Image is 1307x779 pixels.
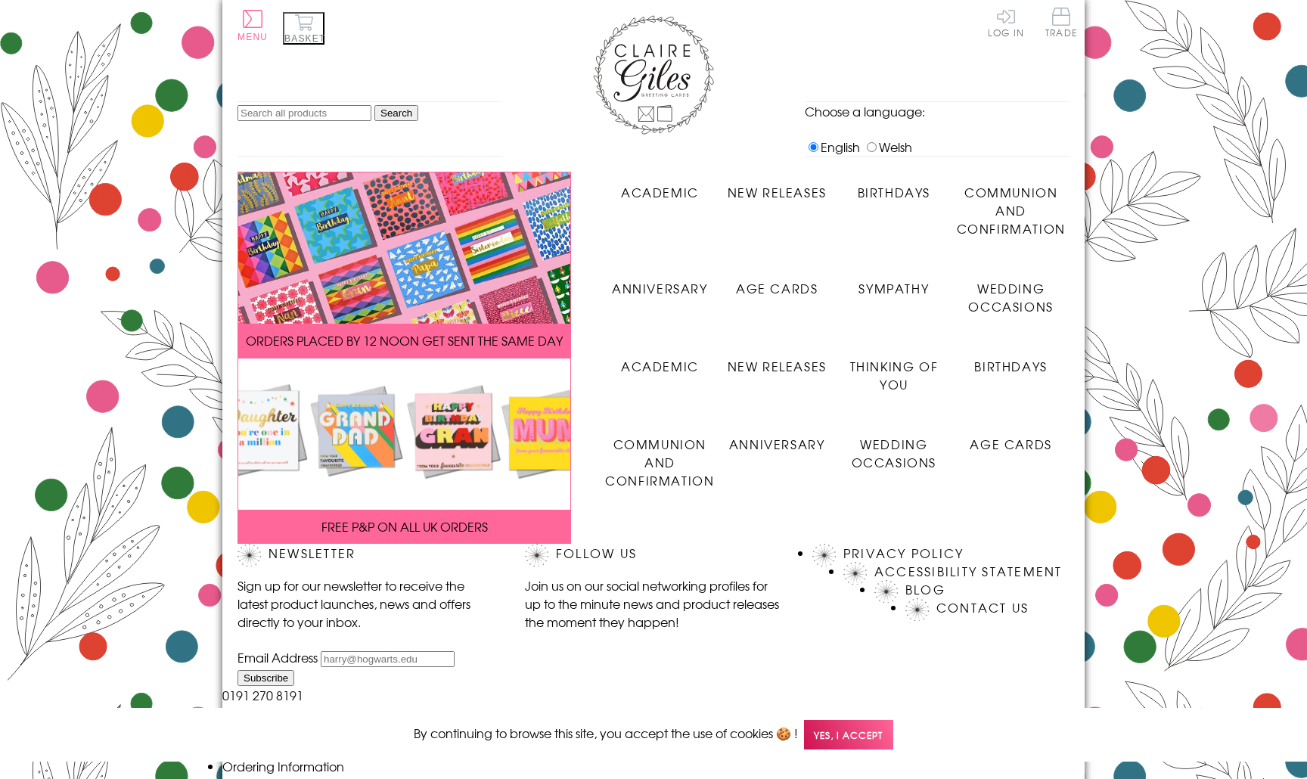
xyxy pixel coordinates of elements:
span: Wedding Occasions [968,279,1053,315]
a: Blog [905,580,945,598]
span: Birthdays [974,357,1047,375]
span: Anniversary [612,279,708,297]
input: Search all products [237,105,371,121]
img: Claire Giles Greetings Cards [593,15,714,135]
input: Welsh [867,142,877,152]
a: Academic [601,172,719,201]
a: Anniversary [601,268,719,297]
h2: Follow Us [525,544,782,566]
p: Sign up for our newsletter to receive the latest product launches, news and offers directly to yo... [237,576,495,631]
a: Birthdays [952,346,1070,375]
a: Ordering Information [222,757,344,775]
span: Thinking of You [850,357,939,393]
span: ORDERS PLACED BY 12 NOON GET SENT THE SAME DAY [246,331,563,349]
span: Age Cards [970,435,1051,453]
a: Age Cards [952,424,1070,453]
a: 0191 270 8191 [222,686,303,704]
a: Trade [1045,8,1077,40]
a: Wedding Occasions [836,424,953,471]
span: FREE P&P ON ALL UK ORDERS [321,517,488,535]
span: Communion and Confirmation [605,435,714,489]
span: Age Cards [736,279,818,297]
a: New Releases [719,346,836,375]
span: Anniversary [729,435,825,453]
label: Welsh [863,138,912,156]
span: Communion and Confirmation [957,183,1066,237]
a: Age Cards [719,268,836,297]
input: harry@hogwarts.edu [321,651,455,667]
input: Search [374,105,418,121]
span: Academic [621,183,699,201]
label: Email Address [237,648,318,666]
span: Birthdays [858,183,930,201]
input: English [809,142,818,152]
a: New Releases [719,172,836,201]
span: Wedding Occasions [852,435,936,471]
a: Contact Us [936,598,1029,616]
a: Accessibility Statement [874,562,1063,580]
a: Academic [601,346,719,375]
a: Communion and Confirmation [952,172,1070,237]
a: Privacy Policy [843,544,964,562]
span: Yes, I accept [804,720,893,750]
a: Anniversary [719,424,836,453]
a: Sympathy [836,268,953,297]
h2: Newsletter [237,544,495,566]
label: English [805,138,860,156]
button: Basket [283,12,324,45]
input: Subscribe [237,670,294,686]
span: Menu [237,32,268,42]
a: Log In [988,8,1024,37]
a: Birthdays [836,172,953,201]
span: Academic [621,357,699,375]
span: New Releases [728,183,827,201]
span: Trade [1045,8,1077,37]
a: Thinking of You [836,346,953,393]
a: Communion and Confirmation [601,424,719,489]
span: Sympathy [858,279,929,297]
p: Choose a language: [805,102,1070,120]
a: Wedding Occasions [952,268,1070,315]
button: Menu [237,10,268,42]
p: Join us on our social networking profiles for up to the minute news and product releases the mome... [525,576,782,631]
span: New Releases [728,357,827,375]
